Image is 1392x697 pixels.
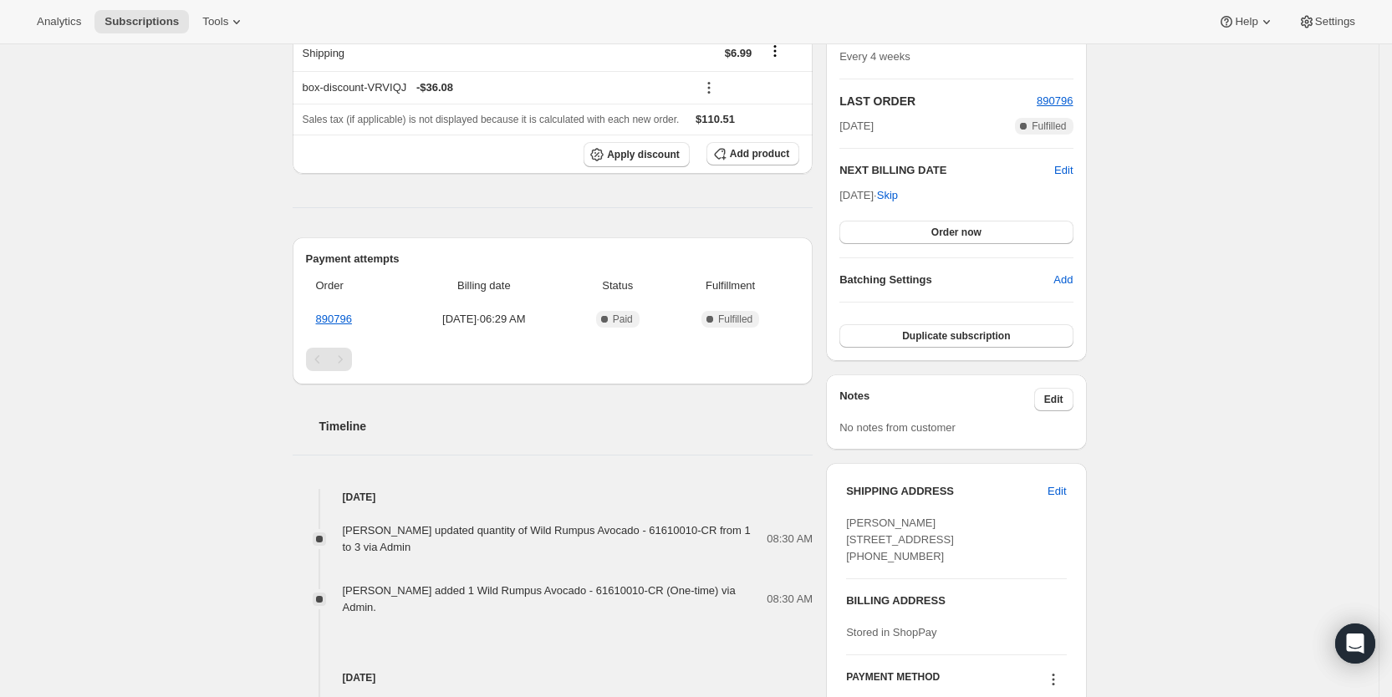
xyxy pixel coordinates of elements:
button: Edit [1034,388,1073,411]
h3: BILLING ADDRESS [846,593,1066,609]
span: Subscriptions [105,15,179,28]
div: box-discount-VRVIQJ [303,79,686,96]
button: Shipping actions [762,42,788,60]
h2: NEXT BILLING DATE [839,162,1054,179]
span: Paid [613,313,633,326]
a: 890796 [316,313,352,325]
span: Apply discount [607,148,680,161]
span: Settings [1315,15,1355,28]
h3: PAYMENT METHOD [846,670,940,693]
span: Duplicate subscription [902,329,1010,343]
th: Shipping [293,34,520,71]
h6: Batching Settings [839,272,1053,288]
button: Apply discount [584,142,690,167]
span: 08:30 AM [767,531,813,547]
span: Edit [1048,483,1066,500]
span: Billing date [404,277,563,294]
button: Analytics [27,10,91,33]
th: Order [306,267,400,304]
span: Help [1235,15,1257,28]
button: Duplicate subscription [839,324,1073,348]
span: Stored in ShopPay [846,626,936,638]
span: $6.99 [725,47,752,59]
span: No notes from customer [839,421,956,434]
nav: Pagination [306,348,800,371]
button: 890796 [1037,93,1073,109]
span: [DATE] [839,118,874,135]
span: Add [1053,272,1073,288]
button: Add product [706,142,799,165]
span: Add product [730,147,789,160]
h3: Notes [839,388,1034,411]
h3: SHIPPING ADDRESS [846,483,1048,500]
span: - $36.08 [416,79,453,96]
button: Tools [192,10,255,33]
h4: [DATE] [293,669,813,686]
span: Edit [1044,393,1063,406]
button: Add [1043,267,1083,293]
h2: Timeline [319,418,813,435]
span: Order now [931,226,982,239]
span: Status [574,277,661,294]
div: Open Intercom Messenger [1335,623,1375,664]
span: [DATE] · 06:29 AM [404,311,563,328]
span: Fulfilled [718,313,752,326]
button: Settings [1288,10,1365,33]
button: Order now [839,221,1073,244]
span: Analytics [37,15,81,28]
span: Tools [202,15,228,28]
h2: Payment attempts [306,251,800,267]
span: Fulfillment [671,277,789,294]
span: [PERSON_NAME] updated quantity of Wild Rumpus Avocado - 61610010-CR from 1 to 3 via Admin [343,524,751,553]
span: [PERSON_NAME] [STREET_ADDRESS] [PHONE_NUMBER] [846,516,954,562]
span: Every 4 weeks [839,50,910,63]
span: Skip [877,187,898,204]
span: [DATE] · [839,189,898,201]
span: 08:30 AM [767,591,813,608]
button: Edit [1038,478,1076,505]
h4: [DATE] [293,489,813,506]
button: Help [1208,10,1284,33]
span: $110.51 [696,113,735,125]
button: Skip [867,182,908,209]
a: 890796 [1037,94,1073,107]
span: Sales tax (if applicable) is not displayed because it is calculated with each new order. [303,114,680,125]
span: Fulfilled [1032,120,1066,133]
button: Subscriptions [94,10,189,33]
button: Edit [1054,162,1073,179]
span: [PERSON_NAME] added 1 Wild Rumpus Avocado - 61610010-CR (One-time) via Admin. [343,584,736,613]
h2: LAST ORDER [839,93,1037,109]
